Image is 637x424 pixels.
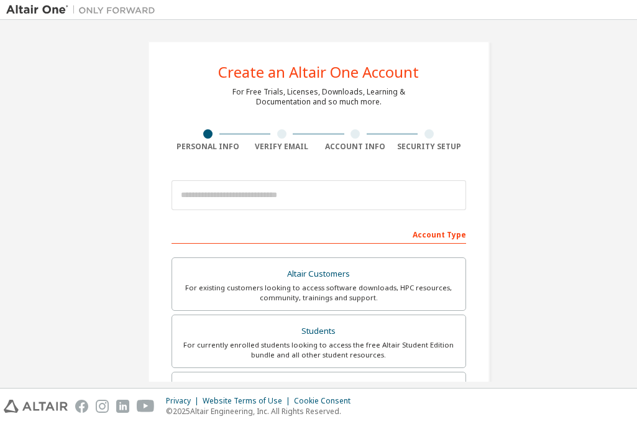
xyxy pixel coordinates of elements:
div: For existing customers looking to access software downloads, HPC resources, community, trainings ... [180,283,458,303]
div: Website Terms of Use [203,396,294,406]
div: Privacy [166,396,203,406]
img: youtube.svg [137,400,155,413]
img: altair_logo.svg [4,400,68,413]
div: Security Setup [392,142,466,152]
div: Faculty [180,380,458,397]
div: For currently enrolled students looking to access the free Altair Student Edition bundle and all ... [180,340,458,360]
img: facebook.svg [75,400,88,413]
div: Verify Email [245,142,319,152]
img: instagram.svg [96,400,109,413]
div: Personal Info [172,142,245,152]
div: Students [180,323,458,340]
div: Altair Customers [180,265,458,283]
div: For Free Trials, Licenses, Downloads, Learning & Documentation and so much more. [232,87,405,107]
p: © 2025 Altair Engineering, Inc. All Rights Reserved. [166,406,358,417]
div: Create an Altair One Account [218,65,419,80]
img: Altair One [6,4,162,16]
img: linkedin.svg [116,400,129,413]
div: Account Type [172,224,466,244]
div: Account Info [319,142,393,152]
div: Cookie Consent [294,396,358,406]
